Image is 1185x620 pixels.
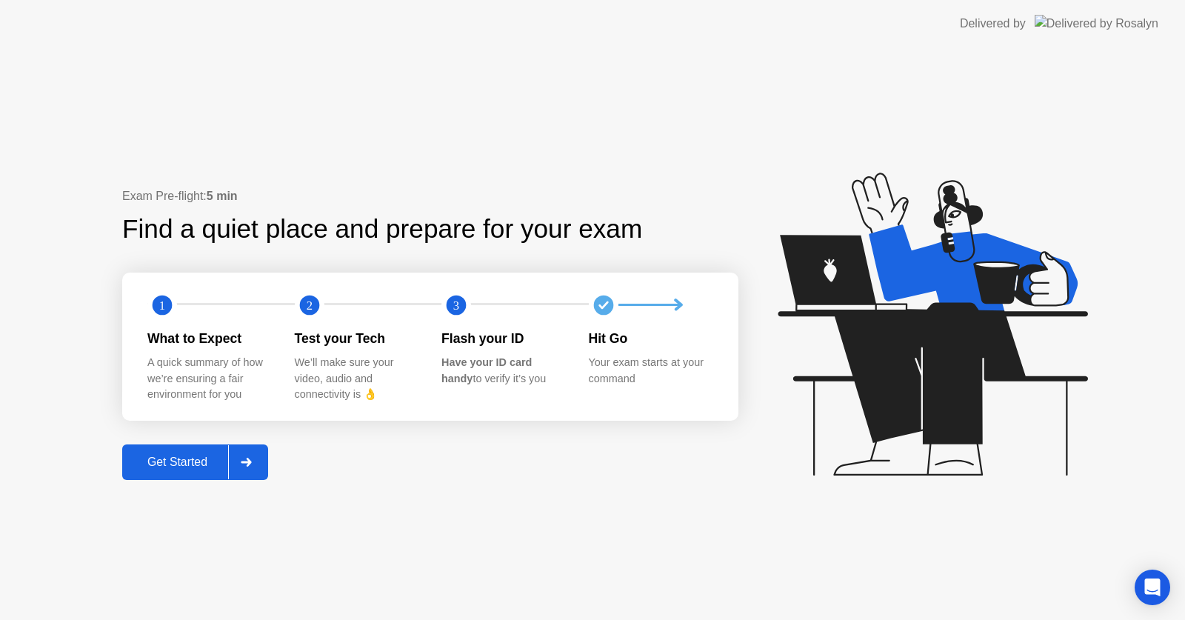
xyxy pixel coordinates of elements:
div: Flash your ID [441,329,565,348]
div: Delivered by [960,15,1026,33]
div: Your exam starts at your command [589,355,712,387]
div: What to Expect [147,329,271,348]
div: Get Started [127,456,228,469]
div: We’ll make sure your video, audio and connectivity is 👌 [295,355,418,403]
div: Hit Go [589,329,712,348]
text: 1 [159,298,165,312]
text: 2 [306,298,312,312]
div: Test your Tech [295,329,418,348]
div: to verify it’s you [441,355,565,387]
div: Find a quiet place and prepare for your exam [122,210,644,249]
div: Exam Pre-flight: [122,187,738,205]
div: A quick summary of how we’re ensuring a fair environment for you [147,355,271,403]
div: Open Intercom Messenger [1135,570,1170,605]
b: Have your ID card handy [441,356,532,384]
img: Delivered by Rosalyn [1035,15,1158,32]
button: Get Started [122,444,268,480]
b: 5 min [207,190,238,202]
text: 3 [453,298,459,312]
